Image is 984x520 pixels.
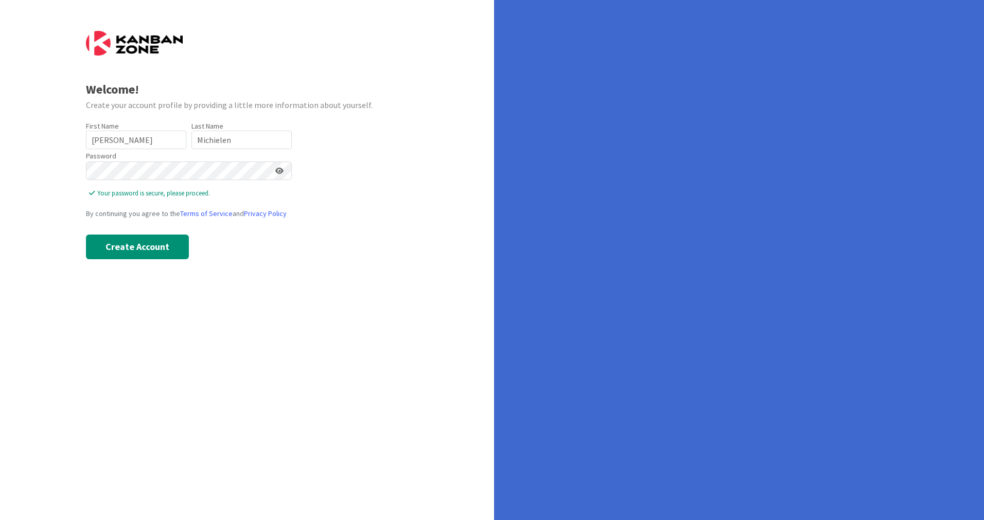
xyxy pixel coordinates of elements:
span: Your password is secure, please proceed. [89,188,292,199]
button: Create Account [86,235,189,259]
a: Terms of Service [180,209,233,218]
label: Last Name [191,121,223,131]
div: Create your account profile by providing a little more information about yourself. [86,99,409,111]
label: Password [86,151,116,162]
a: Privacy Policy [244,209,287,218]
div: By continuing you agree to the and [86,208,409,219]
div: Welcome! [86,80,409,99]
img: Kanban Zone [86,31,183,56]
label: First Name [86,121,119,131]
